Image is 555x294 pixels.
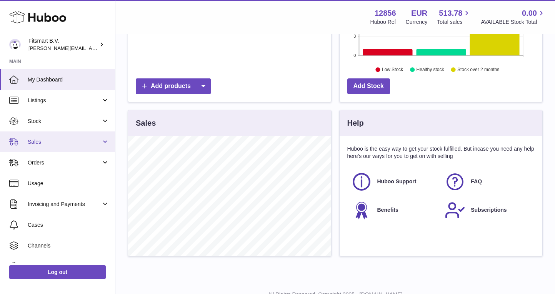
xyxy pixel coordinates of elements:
strong: 12856 [375,8,396,18]
div: Currency [406,18,428,26]
a: Huboo Support [351,171,437,192]
span: Invoicing and Payments [28,201,101,208]
span: [PERSON_NAME][EMAIL_ADDRESS][DOMAIN_NAME] [28,45,154,51]
span: Benefits [377,206,398,214]
span: My Dashboard [28,76,109,83]
text: 0 [353,53,356,58]
div: Fitsmart B.V. [28,37,98,52]
span: Usage [28,180,109,187]
strong: EUR [411,8,427,18]
text: Healthy stock [416,67,444,72]
p: Huboo is the easy way to get your stock fulfilled. But incase you need any help here's our ways f... [347,145,535,160]
a: Subscriptions [445,200,531,221]
text: 3 [353,34,356,38]
a: Add products [136,78,211,94]
a: 0.00 AVAILABLE Stock Total [481,8,546,26]
a: Add Stock [347,78,390,94]
span: FAQ [471,178,482,185]
a: Log out [9,265,106,279]
span: Orders [28,159,101,166]
text: Stock over 2 months [457,67,499,72]
span: 0.00 [522,8,537,18]
div: Huboo Ref [370,18,396,26]
img: jonathan@leaderoo.com [9,39,21,50]
span: AVAILABLE Stock Total [481,18,546,26]
a: Benefits [351,200,437,221]
span: Stock [28,118,101,125]
a: FAQ [445,171,531,192]
a: 513.78 Total sales [437,8,471,26]
text: Low Stock [382,67,403,72]
span: Total sales [437,18,471,26]
h3: Sales [136,118,156,128]
span: Channels [28,242,109,249]
span: Settings [28,263,109,270]
span: Sales [28,138,101,146]
span: 513.78 [439,8,462,18]
h3: Help [347,118,364,128]
span: Listings [28,97,101,104]
span: Huboo Support [377,178,417,185]
span: Cases [28,221,109,229]
span: Subscriptions [471,206,507,214]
